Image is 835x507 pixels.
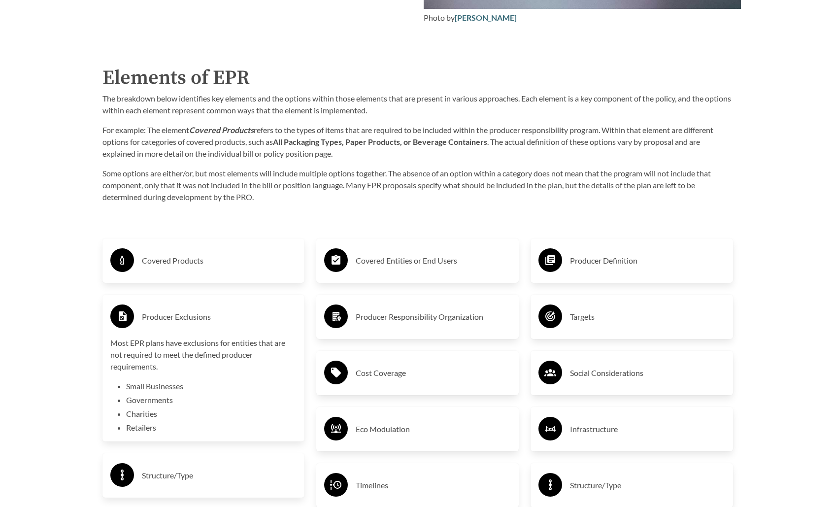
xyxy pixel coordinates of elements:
[424,12,741,24] div: Photo by
[570,477,725,493] h3: Structure/Type
[142,468,297,483] h3: Structure/Type
[110,337,297,372] p: Most EPR plans have exclusions for entities that are not required to meet the defined producer re...
[126,380,297,392] li: Small Businesses
[356,253,511,269] h3: Covered Entities or End Users
[102,63,733,93] h2: Elements of EPR
[455,13,517,22] a: [PERSON_NAME]
[570,309,725,325] h3: Targets
[126,422,297,434] li: Retailers
[126,394,297,406] li: Governments
[570,365,725,381] h3: Social Considerations
[102,93,733,116] p: The breakdown below identifies key elements and the options within those elements that are presen...
[102,124,733,160] p: For example: The element refers to the types of items that are required to be included within the...
[142,253,297,269] h3: Covered Products
[570,253,725,269] h3: Producer Definition
[356,477,511,493] h3: Timelines
[142,309,297,325] h3: Producer Exclusions
[273,137,487,146] strong: All Packaging Types, Paper Products, or Beverage Containers
[356,309,511,325] h3: Producer Responsibility Organization
[356,421,511,437] h3: Eco Modulation
[126,408,297,420] li: Charities
[189,125,254,135] strong: Covered Products
[356,365,511,381] h3: Cost Coverage
[570,421,725,437] h3: Infrastructure
[102,168,733,203] p: Some options are either/or, but most elements will include multiple options together. The absence...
